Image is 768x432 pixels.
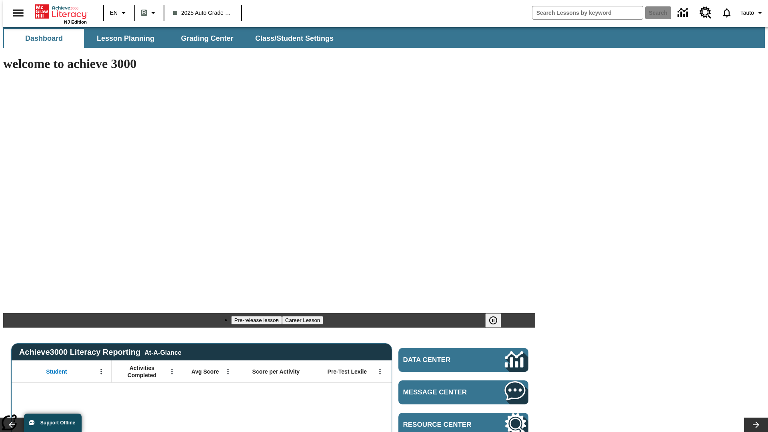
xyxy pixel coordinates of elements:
span: Lesson Planning [97,34,154,43]
div: SubNavbar [3,27,765,48]
button: Pause [485,313,501,328]
span: Pre-Test Lexile [328,368,367,375]
h1: welcome to achieve 3000 [3,56,535,71]
span: Score per Activity [252,368,300,375]
button: Open Menu [374,366,386,378]
button: Open Menu [166,366,178,378]
div: SubNavbar [3,29,341,48]
a: Data Center [398,348,528,372]
button: Lesson Planning [86,29,166,48]
span: 2025 Auto Grade 1 B [173,9,232,17]
span: Student [46,368,67,375]
button: Open Menu [222,366,234,378]
span: Achieve3000 Literacy Reporting [19,348,182,357]
div: At-A-Glance [144,348,181,356]
span: B [142,8,146,18]
span: Data Center [403,356,478,364]
span: Class/Student Settings [255,34,334,43]
button: Class/Student Settings [249,29,340,48]
button: Profile/Settings [737,6,768,20]
a: Home [35,4,87,20]
span: Activities Completed [116,364,168,379]
button: Slide 2 Career Lesson [282,316,323,324]
div: Home [35,3,87,24]
span: Tauto [740,9,754,17]
a: Notifications [716,2,737,23]
button: Support Offline [24,414,82,432]
span: Dashboard [25,34,63,43]
a: Resource Center, Will open in new tab [695,2,716,24]
a: Data Center [673,2,695,24]
span: NJ Edition [64,20,87,24]
button: Grading Center [167,29,247,48]
button: Language: EN, Select a language [106,6,132,20]
span: EN [110,9,118,17]
span: Avg Score [191,368,219,375]
span: Support Offline [40,420,75,426]
button: Open Menu [95,366,107,378]
button: Open side menu [6,1,30,25]
button: Slide 1 Pre-release lesson [231,316,282,324]
a: Message Center [398,380,528,404]
div: Pause [485,313,509,328]
span: Grading Center [181,34,233,43]
input: search field [532,6,643,19]
button: Dashboard [4,29,84,48]
button: Lesson carousel, Next [744,418,768,432]
button: Boost Class color is gray green. Change class color [138,6,161,20]
span: Message Center [403,388,481,396]
span: Resource Center [403,421,481,429]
